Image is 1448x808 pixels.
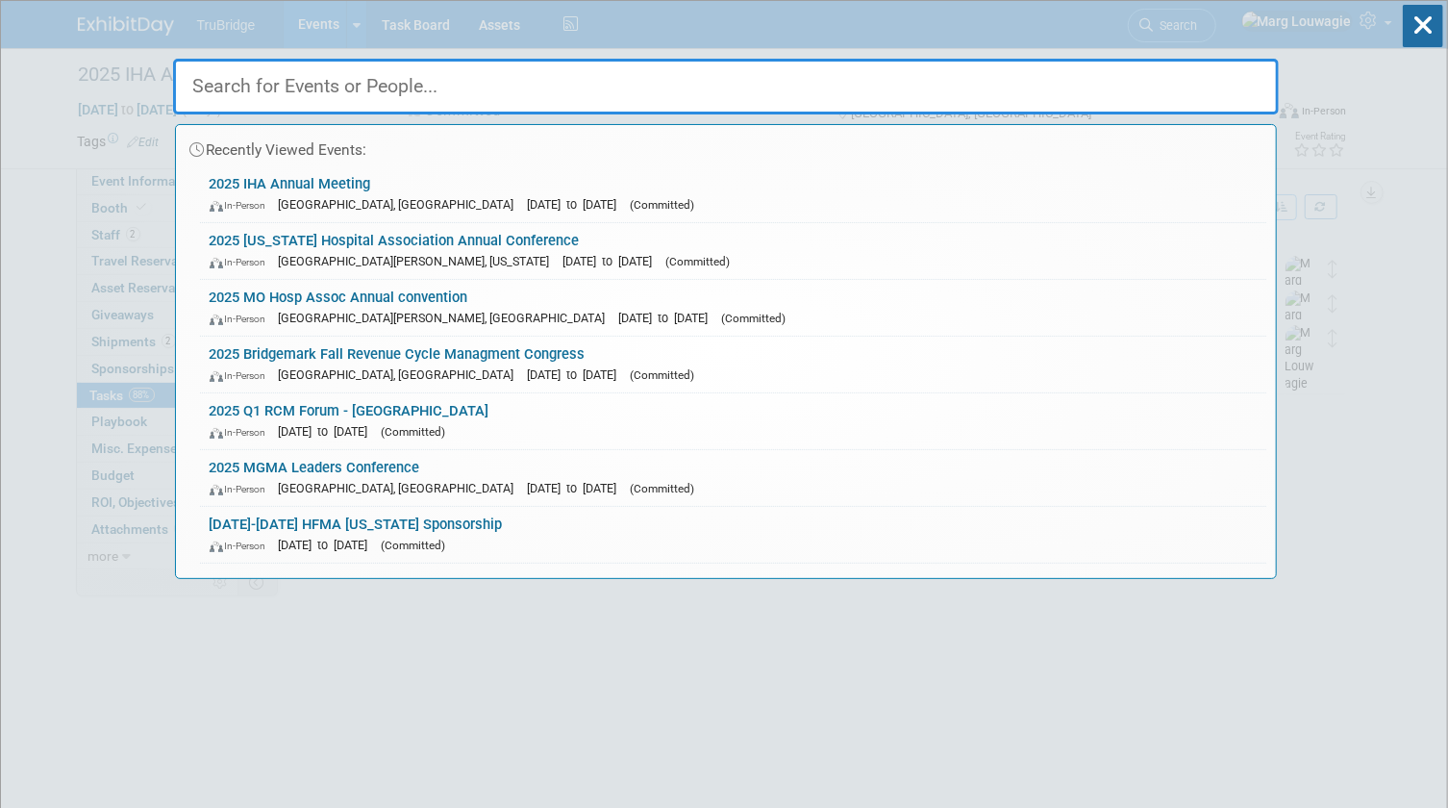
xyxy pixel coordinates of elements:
[631,198,695,212] span: (Committed)
[528,197,627,212] span: [DATE] to [DATE]
[210,256,275,268] span: In-Person
[210,483,275,495] span: In-Person
[210,199,275,212] span: In-Person
[200,166,1266,222] a: 2025 IHA Annual Meeting In-Person [GEOGRAPHIC_DATA], [GEOGRAPHIC_DATA] [DATE] to [DATE] (Committed)
[200,280,1266,336] a: 2025 MO Hosp Assoc Annual convention In-Person [GEOGRAPHIC_DATA][PERSON_NAME], [GEOGRAPHIC_DATA] ...
[279,424,378,439] span: [DATE] to [DATE]
[279,538,378,552] span: [DATE] to [DATE]
[631,482,695,495] span: (Committed)
[528,367,627,382] span: [DATE] to [DATE]
[528,481,627,495] span: [DATE] to [DATE]
[279,481,524,495] span: [GEOGRAPHIC_DATA], [GEOGRAPHIC_DATA]
[173,59,1279,114] input: Search for Events or People...
[210,313,275,325] span: In-Person
[382,425,446,439] span: (Committed)
[722,312,786,325] span: (Committed)
[200,223,1266,279] a: 2025 [US_STATE] Hospital Association Annual Conference In-Person [GEOGRAPHIC_DATA][PERSON_NAME], ...
[382,539,446,552] span: (Committed)
[279,254,560,268] span: [GEOGRAPHIC_DATA][PERSON_NAME], [US_STATE]
[279,367,524,382] span: [GEOGRAPHIC_DATA], [GEOGRAPHIC_DATA]
[666,255,731,268] span: (Committed)
[619,311,718,325] span: [DATE] to [DATE]
[210,540,275,552] span: In-Person
[200,450,1266,506] a: 2025 MGMA Leaders Conference In-Person [GEOGRAPHIC_DATA], [GEOGRAPHIC_DATA] [DATE] to [DATE] (Com...
[186,125,1266,166] div: Recently Viewed Events:
[279,311,615,325] span: [GEOGRAPHIC_DATA][PERSON_NAME], [GEOGRAPHIC_DATA]
[200,337,1266,392] a: 2025 Bridgemark Fall Revenue Cycle Managment Congress In-Person [GEOGRAPHIC_DATA], [GEOGRAPHIC_DA...
[210,426,275,439] span: In-Person
[200,393,1266,449] a: 2025 Q1 RCM Forum - [GEOGRAPHIC_DATA] In-Person [DATE] to [DATE] (Committed)
[631,368,695,382] span: (Committed)
[200,507,1266,563] a: [DATE]-[DATE] HFMA [US_STATE] Sponsorship In-Person [DATE] to [DATE] (Committed)
[210,369,275,382] span: In-Person
[563,254,662,268] span: [DATE] to [DATE]
[279,197,524,212] span: [GEOGRAPHIC_DATA], [GEOGRAPHIC_DATA]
